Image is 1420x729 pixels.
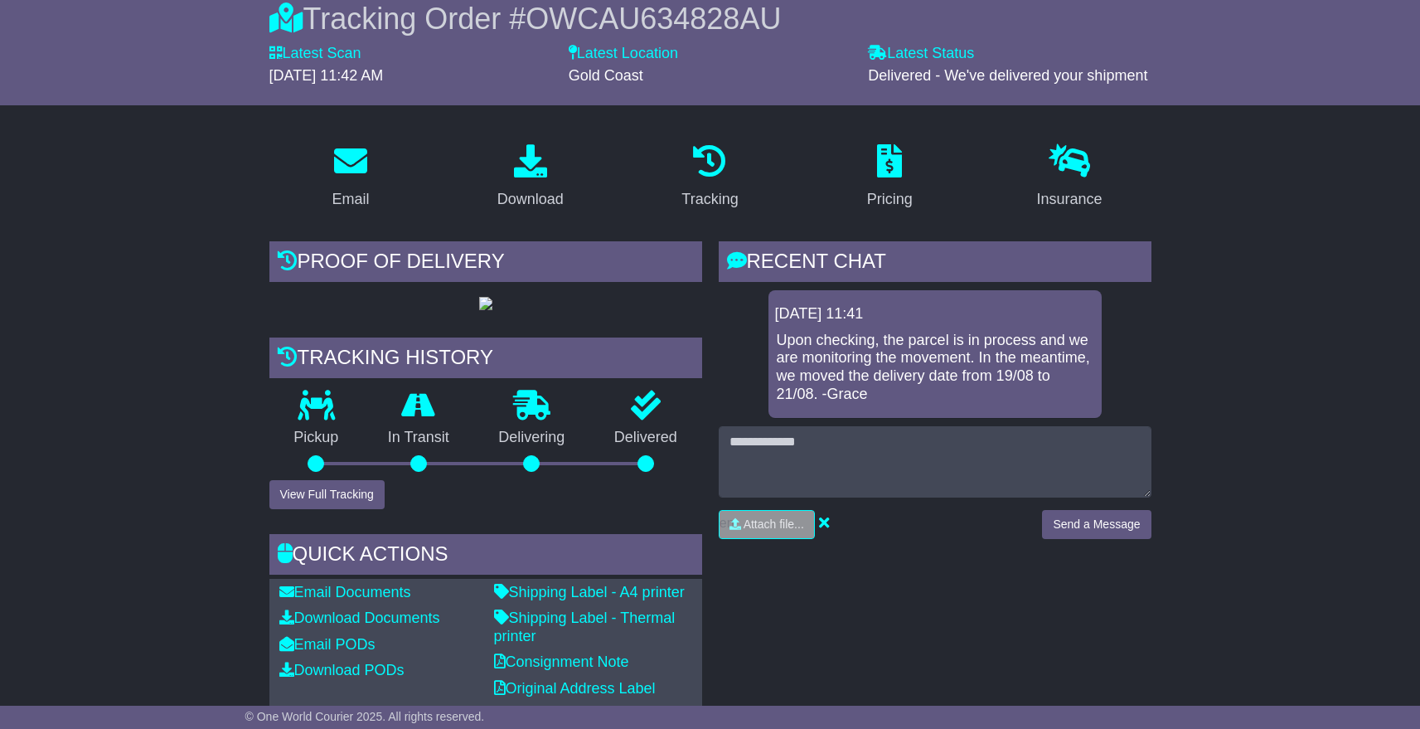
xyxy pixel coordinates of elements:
p: Delivering [474,429,590,447]
label: Latest Scan [269,45,361,63]
div: [DATE] 11:41 [775,305,1095,323]
div: Quick Actions [269,534,702,579]
a: Shipping Label - Thermal printer [494,610,676,644]
span: Gold Coast [569,67,643,84]
div: Download [497,188,564,211]
span: Delivered - We've delivered your shipment [868,67,1147,84]
div: RECENT CHAT [719,241,1151,286]
a: Insurance [1026,139,1113,216]
p: Upon checking, the parcel is in process and we are monitoring the movement. In the meantime, we m... [777,332,1093,403]
img: GetPodImage [479,297,492,310]
a: Email PODs [279,636,376,653]
a: Original Address Label [494,680,656,697]
span: OWCAU634828AU [526,2,781,36]
div: Tracking history [269,338,702,382]
a: Download Documents [279,610,440,626]
div: Pricing [867,188,913,211]
label: Latest Location [569,45,678,63]
p: In Transit [363,429,474,447]
button: View Full Tracking [269,480,385,509]
div: Email [332,188,369,211]
button: Send a Message [1042,510,1151,539]
div: Insurance [1037,188,1103,211]
a: Download [487,139,574,216]
span: [DATE] 11:42 AM [269,67,384,84]
div: Tracking [681,188,738,211]
label: Latest Status [868,45,974,63]
span: © One World Courier 2025. All rights reserved. [245,710,485,723]
div: Proof of Delivery [269,241,702,286]
p: Delivered [589,429,702,447]
a: Tracking [671,139,749,216]
a: Pricing [856,139,923,216]
a: Consignment Note [494,654,629,670]
a: Download PODs [279,662,405,678]
a: Email [321,139,380,216]
a: Shipping Label - A4 printer [494,584,685,600]
a: Email Documents [279,584,411,600]
div: Tracking Order # [269,1,1151,36]
p: Pickup [269,429,364,447]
